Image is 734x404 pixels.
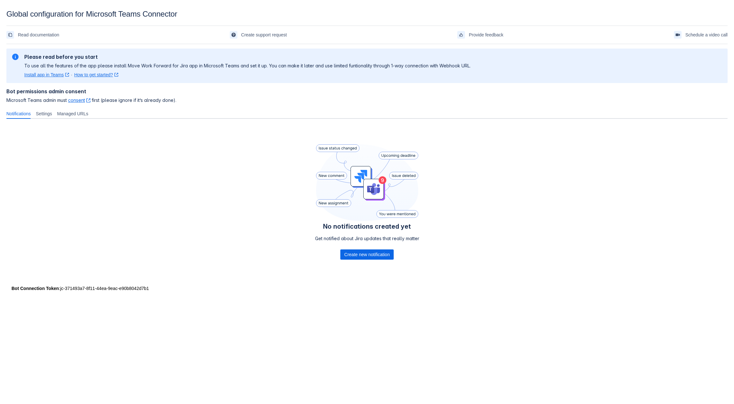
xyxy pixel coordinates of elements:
button: Create new notification [340,249,393,260]
h2: Please read before you start [24,54,471,60]
span: Microsoft Teams admin must first (please ignore if it’s already done). [6,97,728,103]
span: Schedule a video call [685,30,728,40]
h4: Bot permissions admin consent [6,88,728,95]
a: Schedule a video call [674,30,728,40]
span: Read documentation [18,30,59,40]
a: Read documentation [6,30,59,40]
span: Create new notification [344,249,390,260]
p: To use all the features of the app please install Move Work Forward for Jira app in Microsoft Tea... [24,63,471,69]
span: information [12,53,19,61]
h4: No notifications created yet [315,223,419,230]
p: Get notified about Jira updates that really matter [315,235,419,242]
div: Button group [340,249,393,260]
a: Provide feedback [457,30,503,40]
span: Managed URLs [57,111,88,117]
a: How to get started? [74,72,118,78]
span: Provide feedback [469,30,503,40]
span: videoCall [675,32,680,37]
a: consent [68,97,90,103]
a: Create support request [230,30,287,40]
div: Global configuration for Microsoft Teams Connector [6,10,728,19]
div: : jc-371493a7-8f11-44ea-9eac-e90b8042d7b1 [12,285,722,292]
span: Settings [36,111,52,117]
span: documentation [8,32,13,37]
a: Install app in Teams [24,72,69,78]
span: Notifications [6,111,31,117]
strong: Bot Connection Token [12,286,59,291]
span: Create support request [241,30,287,40]
span: support [231,32,236,37]
span: feedback [459,32,464,37]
